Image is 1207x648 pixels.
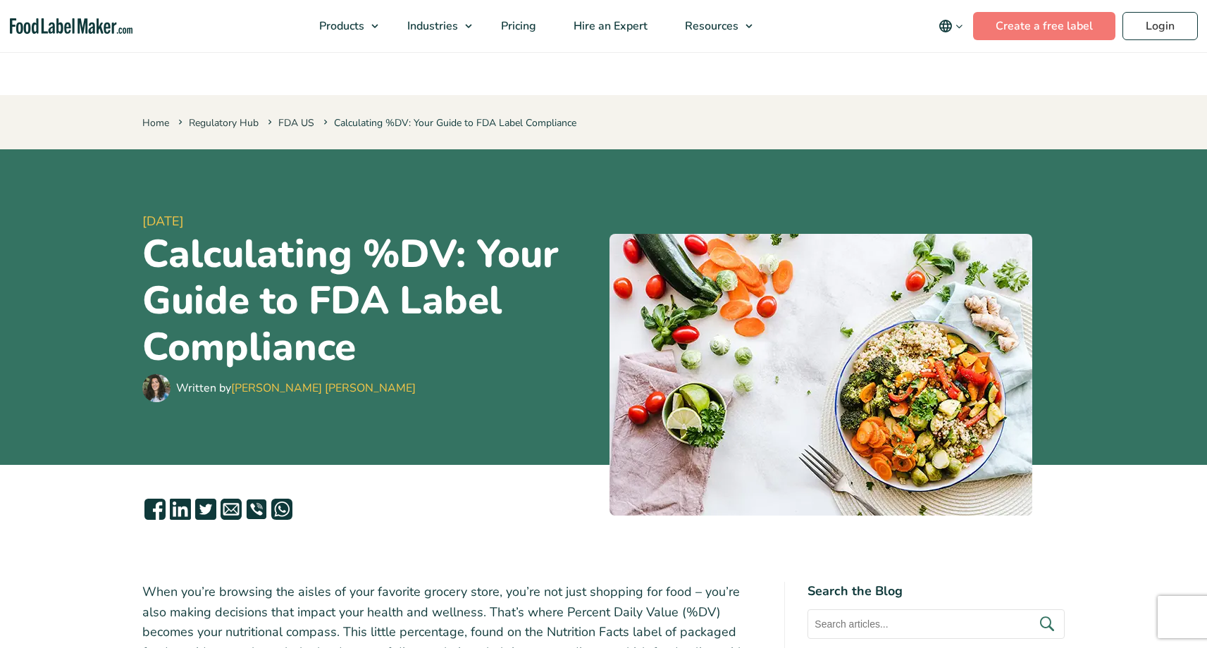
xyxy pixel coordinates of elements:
[189,116,259,130] a: Regulatory Hub
[569,18,649,34] span: Hire an Expert
[973,12,1115,40] a: Create a free label
[176,380,416,397] div: Written by
[681,18,740,34] span: Resources
[231,380,416,396] a: [PERSON_NAME] [PERSON_NAME]
[278,116,314,130] a: FDA US
[142,374,171,402] img: Maria Abi Hanna - Food Label Maker
[321,116,576,130] span: Calculating %DV: Your Guide to FDA Label Compliance
[403,18,459,34] span: Industries
[497,18,538,34] span: Pricing
[142,212,598,231] span: [DATE]
[807,582,1065,601] h4: Search the Blog
[315,18,366,34] span: Products
[142,231,598,370] h1: Calculating %DV: Your Guide to FDA Label Compliance
[142,116,169,130] a: Home
[807,609,1065,639] input: Search articles...
[1122,12,1198,40] a: Login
